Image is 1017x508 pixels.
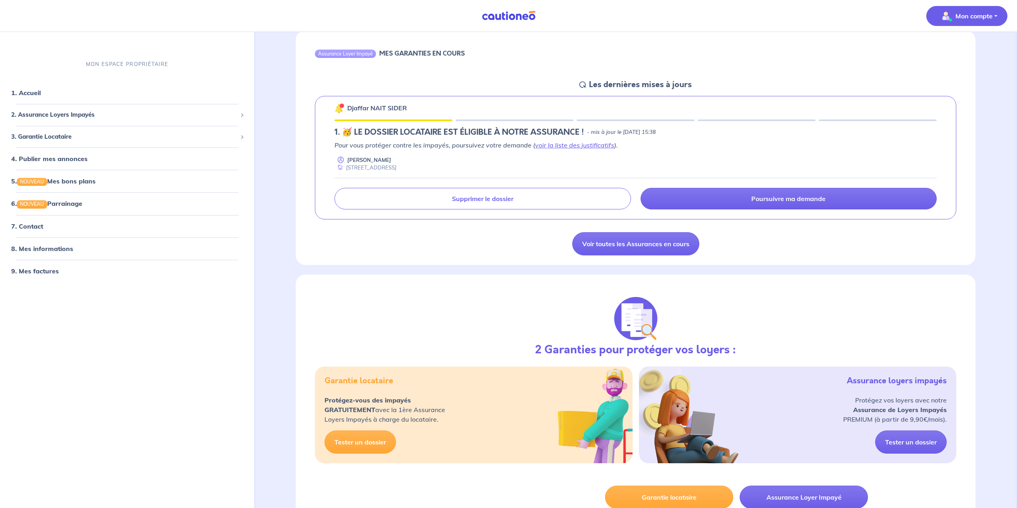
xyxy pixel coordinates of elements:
[589,80,692,90] h5: Les dernières mises à jours
[334,188,631,209] a: Supprimer le dossier
[11,110,237,120] span: 2. Assurance Loyers Impayés
[11,199,82,207] a: 6.NOUVEAUParrainage
[3,151,251,167] div: 4. Publier mes annonces
[334,164,396,171] div: [STREET_ADDRESS]
[11,245,73,253] a: 8. Mes informations
[926,6,1007,26] button: illu_account_valid_menu.svgMon compte
[86,60,168,68] p: MON ESPACE PROPRIÉTAIRE
[324,395,445,424] p: avec la 1ère Assurance Loyers Impayés à charge du locataire.
[11,267,59,275] a: 9. Mes factures
[11,222,43,230] a: 7. Contact
[535,343,736,357] h3: 2 Garanties pour protéger vos loyers :
[479,11,539,21] img: Cautioneo
[334,127,584,137] h5: 1.︎ 🥳 LE DOSSIER LOCATAIRE EST ÉLIGIBLE À NOTRE ASSURANCE !
[853,406,947,414] strong: Assurance de Loyers Impayés
[3,263,251,279] div: 9. Mes factures
[847,376,947,386] h5: Assurance loyers impayés
[334,127,937,137] div: state: ELIGIBILITY-RESULT-IN-PROGRESS, Context: MORE-THAN-6-MONTHS,MAYBE-CERTIFICATE,ALONE,LESSOR...
[875,430,947,454] a: Tester un dossier
[614,297,657,340] img: justif-loupe
[3,218,251,234] div: 7. Contact
[334,140,937,150] p: Pour vous protéger contre les impayés, poursuivez votre demande ( ).
[347,103,407,113] p: Djaffar NAIT SIDER
[3,173,251,189] div: 5.NOUVEAUMes bons plans
[955,11,993,21] p: Mon compte
[535,141,614,149] a: voir la liste des justificatifs
[347,156,391,164] p: [PERSON_NAME]
[939,10,952,22] img: illu_account_valid_menu.svg
[751,195,826,203] p: Poursuivre ma demande
[11,177,96,185] a: 5.NOUVEAUMes bons plans
[452,195,513,203] p: Supprimer le dossier
[324,396,411,414] strong: Protégez-vous des impayés GRATUITEMENT
[572,232,699,255] a: Voir toutes les Assurances en cours
[324,430,396,454] a: Tester un dossier
[3,129,251,145] div: 3. Garantie Locataire
[641,188,937,209] a: Poursuivre ma demande
[334,104,344,113] img: 🔔
[843,395,947,424] p: Protégez vos loyers avec notre PREMIUM (à partir de 9,90€/mois).
[11,132,237,141] span: 3. Garantie Locataire
[11,155,88,163] a: 4. Publier mes annonces
[3,85,251,101] div: 1. Accueil
[315,50,376,58] div: Assurance Loyer Impayé
[587,128,656,136] p: - mis à jour le [DATE] 15:38
[3,241,251,257] div: 8. Mes informations
[3,107,251,123] div: 2. Assurance Loyers Impayés
[11,89,41,97] a: 1. Accueil
[3,195,251,211] div: 6.NOUVEAUParrainage
[379,50,465,57] h6: MES GARANTIES EN COURS
[324,376,393,386] h5: Garantie locataire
